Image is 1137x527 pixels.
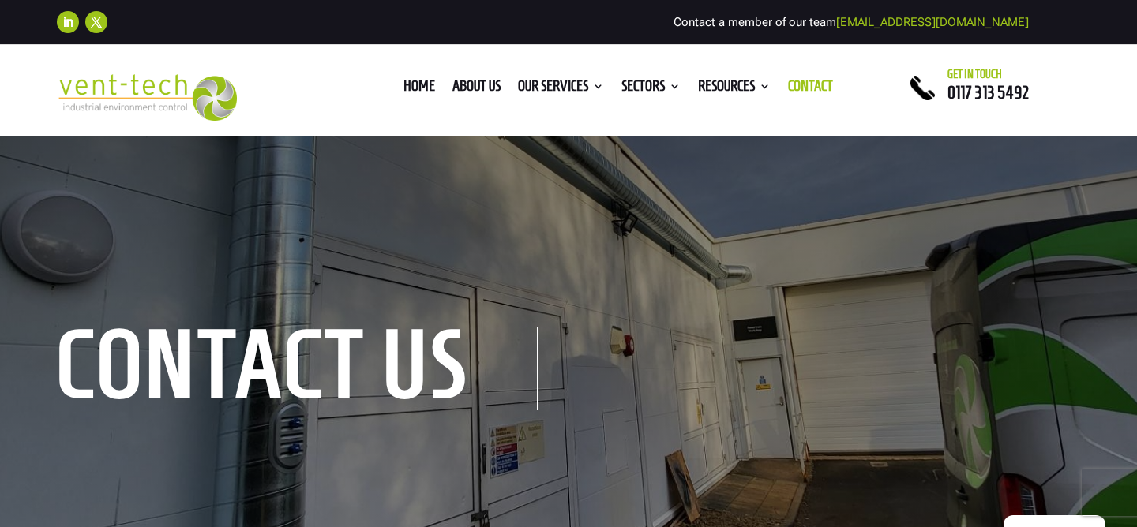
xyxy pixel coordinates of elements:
[836,15,1029,29] a: [EMAIL_ADDRESS][DOMAIN_NAME]
[947,83,1029,102] a: 0117 313 5492
[57,74,237,120] img: 2023-09-27T08_35_16.549ZVENT-TECH---Clear-background
[452,80,501,98] a: About us
[57,327,538,410] h1: contact us
[403,80,435,98] a: Home
[518,80,604,98] a: Our Services
[674,15,1029,29] span: Contact a member of our team
[621,80,681,98] a: Sectors
[57,11,79,33] a: Follow on LinkedIn
[947,68,1002,80] span: Get in touch
[85,11,107,33] a: Follow on X
[698,80,771,98] a: Resources
[788,80,833,98] a: Contact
